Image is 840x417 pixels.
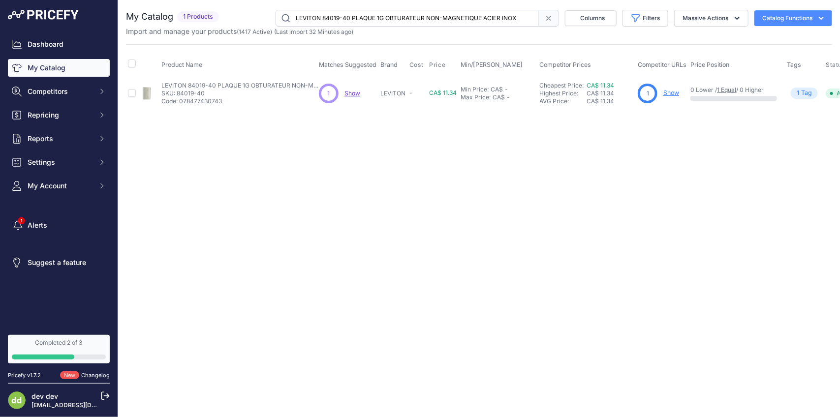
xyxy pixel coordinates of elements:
a: Show [663,89,679,96]
div: CA$ 11.34 [587,97,634,105]
span: Tag [791,88,818,99]
a: Completed 2 of 3 [8,335,110,363]
a: Dashboard [8,35,110,53]
button: Price [429,61,447,69]
span: Competitor Prices [539,61,591,68]
span: 1 [328,89,330,98]
div: Min Price: [461,86,489,93]
div: Pricefy v1.7.2 [8,371,41,380]
a: 1417 Active [239,28,270,35]
span: Product Name [161,61,202,68]
button: My Account [8,177,110,195]
span: Price Position [690,61,729,68]
span: 1 Products [177,11,219,23]
span: Repricing [28,110,92,120]
input: Search [276,10,539,27]
p: 0 Lower / / 0 Higher [690,86,777,94]
a: Cheapest Price: [539,82,584,89]
span: Matches Suggested [319,61,376,68]
div: AVG Price: [539,97,587,105]
a: dev dev [31,392,58,400]
p: Code: 078477430743 [161,97,319,105]
a: CA$ 11.34 [587,82,614,89]
div: CA$ [491,86,503,93]
nav: Sidebar [8,35,110,323]
button: Massive Actions [674,10,748,27]
a: Suggest a feature [8,254,110,271]
button: Columns [565,10,617,26]
span: Cost [409,61,423,69]
p: SKU: 84019-40 [161,89,319,97]
p: LEVITON [380,89,405,97]
span: CA$ 11.34 [429,89,457,96]
p: Import and manage your products [126,27,353,36]
span: Competitors [28,87,92,96]
span: CA$ 11.34 [587,89,614,97]
span: Tags [787,61,801,68]
button: Catalog Functions [754,10,832,26]
img: Pricefy Logo [8,10,79,20]
div: - [503,86,508,93]
span: Settings [28,157,92,167]
a: Show [344,89,360,97]
a: 1 Equal [717,86,736,93]
button: Filters [622,10,668,27]
span: Reports [28,134,92,144]
div: Max Price: [461,93,491,101]
span: New [60,371,79,380]
div: Completed 2 of 3 [12,339,106,347]
button: Repricing [8,106,110,124]
button: Cost [409,61,425,69]
span: ( ) [237,28,272,35]
a: My Catalog [8,59,110,77]
span: (Last import 32 Minutes ago) [274,28,353,35]
button: Competitors [8,83,110,100]
div: Highest Price: [539,89,587,97]
div: - [505,93,510,101]
a: Alerts [8,216,110,234]
a: Changelog [81,372,110,379]
span: - [409,89,412,96]
span: Brand [380,61,398,68]
div: CA$ [493,93,505,101]
h2: My Catalog [126,10,173,24]
button: Settings [8,153,110,171]
span: My Account [28,181,92,191]
span: 1 [797,89,799,98]
button: Reports [8,130,110,148]
a: [EMAIL_ADDRESS][DOMAIN_NAME] [31,401,134,409]
span: 1 [647,89,649,98]
span: Min/[PERSON_NAME] [461,61,523,68]
p: LEVITON 84019-40 PLAQUE 1G OBTURATEUR NON-MAGNETIQUE ACIER INOX [161,82,319,89]
span: Competitor URLs [638,61,686,68]
span: Price [429,61,445,69]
